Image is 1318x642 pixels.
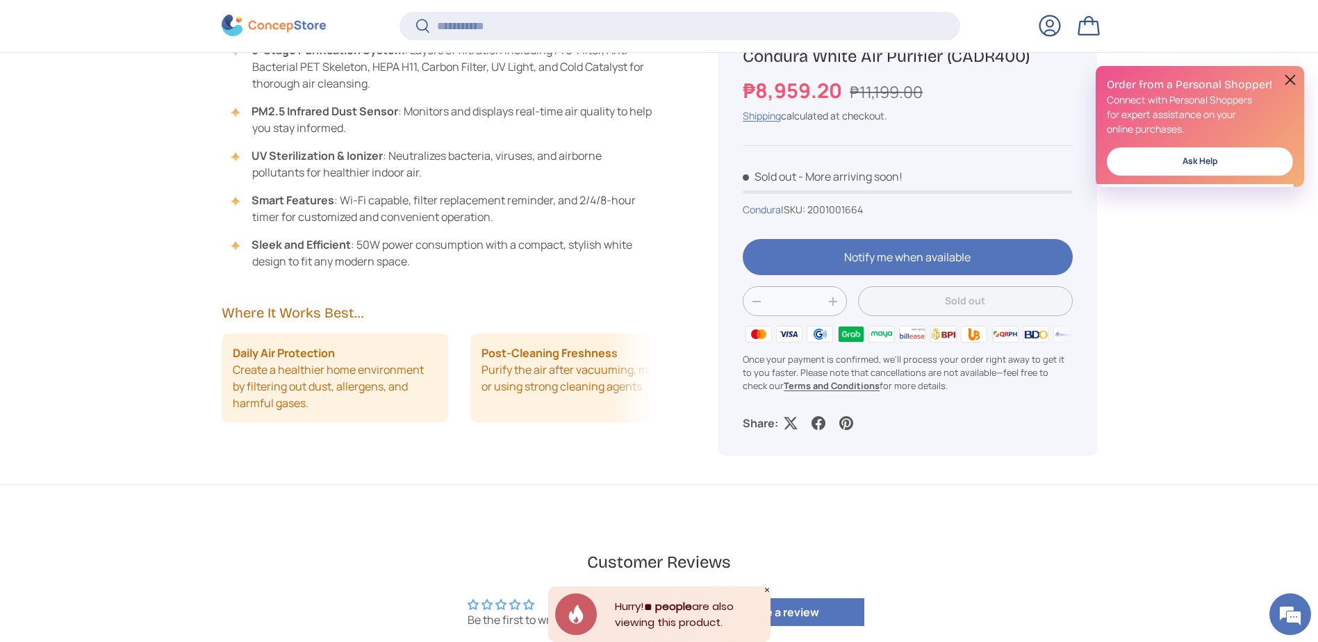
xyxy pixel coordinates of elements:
[784,203,805,216] span: SKU:
[784,379,880,391] a: Terms and Conditions
[1021,323,1051,344] img: bdo
[743,45,1072,67] h1: Condura White Air Purifier (CADR400)
[252,148,383,163] strong: UV Sterilization & Ionizer
[781,203,863,216] span: |
[959,323,989,344] img: ubp
[743,76,846,104] strong: ₱8,959.20
[233,345,335,361] strong: Daily Air Protection
[1107,92,1293,136] p: Connect with Personal Shoppers for expert assistance on your online purchases.
[743,108,1072,123] div: calculated at checkout.
[1107,147,1293,176] a: Ask Help
[236,192,652,225] li: : Wi-Fi capable, filter replacement reminder, and 2/4/8-hour timer for customized and convenient ...
[236,147,652,181] li: : Neutralizes bacteria, viruses, and airborne pollutants for healthier indoor air.
[807,203,863,216] span: 2001001664
[743,415,778,431] p: Share:
[928,323,959,344] img: bpi
[743,323,773,344] img: master
[743,169,796,184] span: Sold out
[222,15,326,37] img: ConcepStore
[798,169,903,184] p: - More arriving soon!
[252,192,334,208] strong: Smart Features
[481,345,618,361] strong: Post-Cleaning Freshness
[743,352,1072,393] p: Once your payment is confirmed, we'll process your order right away to get it to you faster. Plea...
[252,104,398,119] strong: PM2.5 Infrared Dust Sensor
[698,598,864,626] a: Write a review
[252,237,351,252] strong: Sleek and Efficient
[764,586,771,593] div: Close
[254,551,1065,575] h2: Customer Reviews
[850,80,923,102] s: ₱11,199.00
[236,103,652,136] li: : Monitors and displays real-time air quality to help you stay informed.
[897,323,928,344] img: billease
[1107,77,1293,92] h2: Order from a Personal Shopper!
[222,303,652,322] h2: Where It Works Best...
[774,323,805,344] img: visa
[866,323,897,344] img: maya
[805,323,835,344] img: gcash
[236,236,652,270] li: : 50W power consumption with a compact, stylish white design to fit any modern space.
[470,334,698,422] li: Purify the air after vacuuming, mopping, or using strong cleaning agents.
[989,323,1020,344] img: qrph
[222,334,449,422] li: Create a healthier home environment by filtering out dust, allergens, and harmful gases.
[743,203,781,216] a: Condura
[858,286,1072,316] button: Sold out
[743,109,781,122] a: Shipping
[236,42,652,92] li: : Layers of filtration including Pre-Filter, Anti-Bacterial PET Skeleton, HEPA H11, Carbon Filter...
[835,323,866,344] img: grabpay
[1051,323,1082,344] img: metrobank
[468,612,607,627] div: Be the first to write a review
